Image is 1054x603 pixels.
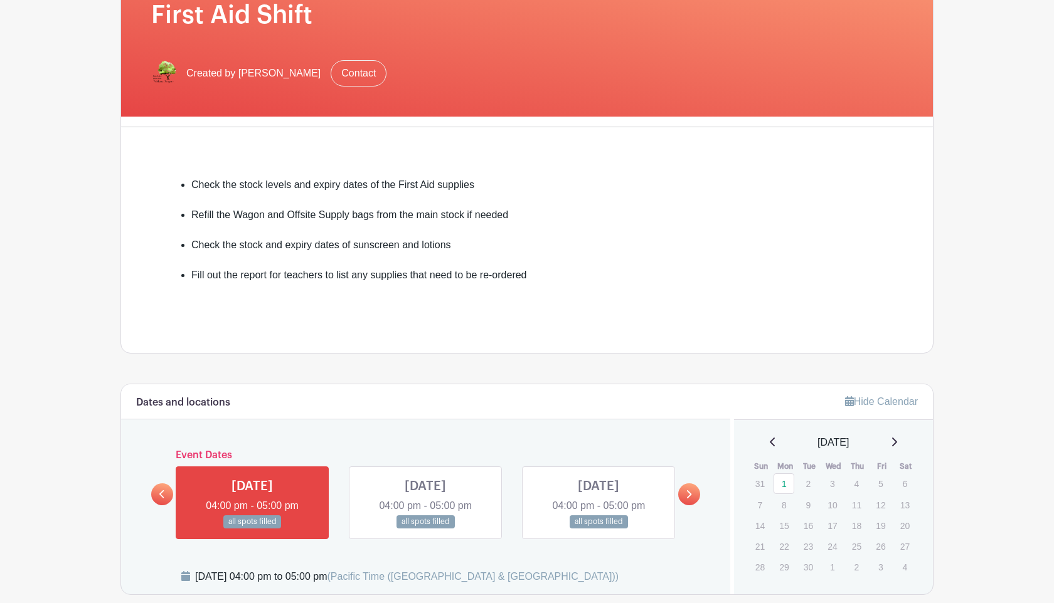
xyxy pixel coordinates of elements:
[798,516,819,535] p: 16
[191,268,873,283] li: Fill out the report for teachers to list any supplies that need to be re-ordered
[331,60,386,87] a: Contact
[191,177,873,207] li: Check the stock levels and expiry dates of the First Aid supplies
[895,495,915,515] p: 13
[845,396,918,407] a: Hide Calendar
[774,473,794,494] a: 1
[822,495,843,515] p: 10
[191,207,873,238] li: Refill the Wagon and Offsite Supply bags from the main stock if needed
[797,460,822,473] th: Tue
[186,66,321,81] span: Created by [PERSON_NAME]
[821,460,846,473] th: Wed
[750,474,770,493] p: 31
[750,537,770,556] p: 21
[846,474,867,493] p: 4
[817,435,849,450] span: [DATE]
[846,537,867,556] p: 25
[327,571,619,582] span: (Pacific Time ([GEOGRAPHIC_DATA] & [GEOGRAPHIC_DATA]))
[846,495,867,515] p: 11
[136,397,230,409] h6: Dates and locations
[798,557,819,577] p: 30
[822,516,843,535] p: 17
[822,537,843,556] p: 24
[774,495,794,515] p: 8
[846,516,867,535] p: 18
[750,495,770,515] p: 7
[895,474,915,493] p: 6
[774,537,794,556] p: 22
[846,460,870,473] th: Thu
[895,516,915,535] p: 20
[870,460,894,473] th: Fri
[798,537,819,556] p: 23
[846,557,867,577] p: 2
[822,557,843,577] p: 1
[773,460,797,473] th: Mon
[870,495,891,515] p: 12
[749,460,774,473] th: Sun
[191,238,873,268] li: Check the stock and expiry dates of sunscreen and lotions
[895,537,915,556] p: 27
[870,516,891,535] p: 19
[798,495,819,515] p: 9
[173,449,678,461] h6: Event Dates
[870,474,891,493] p: 5
[750,557,770,577] p: 28
[894,460,918,473] th: Sat
[798,474,819,493] p: 2
[750,516,770,535] p: 14
[870,557,891,577] p: 3
[195,569,619,584] div: [DATE] 04:00 pm to 05:00 pm
[870,537,891,556] p: 26
[151,61,176,86] img: IMG_0645.png
[895,557,915,577] p: 4
[822,474,843,493] p: 3
[774,557,794,577] p: 29
[774,516,794,535] p: 15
